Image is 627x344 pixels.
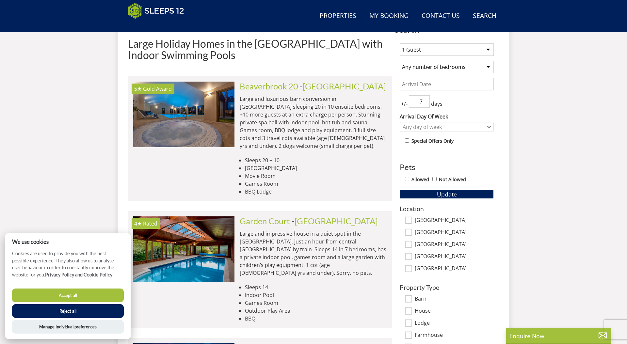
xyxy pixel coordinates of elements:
[415,265,494,273] label: [GEOGRAPHIC_DATA]
[400,190,494,199] button: Update
[240,230,387,277] p: Large and impressive house in a quiet spot in the [GEOGRAPHIC_DATA], just an hour from central [G...
[300,81,386,91] span: -
[245,156,387,164] li: Sleeps 20 + 10
[5,239,131,245] h2: We use cookies
[245,307,387,315] li: Outdoor Play Area
[415,253,494,260] label: [GEOGRAPHIC_DATA]
[245,188,387,195] li: BBQ Lodge
[400,163,494,171] h3: Pets
[295,216,378,226] a: [GEOGRAPHIC_DATA]
[400,78,494,90] input: Arrival Date
[415,217,494,224] label: [GEOGRAPHIC_DATA]
[509,332,607,340] p: Enquire Now
[12,304,124,318] button: Reject all
[430,100,444,108] span: days
[415,308,494,315] label: House
[45,272,112,277] a: Privacy Policy and Cookie Policy
[245,172,387,180] li: Movie Room
[134,220,142,227] span: Garden Court has a 4 star rating under the Quality in Tourism Scheme
[128,3,184,19] img: Sleeps 12
[415,320,494,327] label: Lodge
[133,82,234,147] img: open-uri20231109-24-i3m3zx.original.
[411,176,429,183] label: Allowed
[400,122,494,132] div: Combobox
[411,137,454,145] label: Special Offers Only
[415,241,494,248] label: [GEOGRAPHIC_DATA]
[245,180,387,188] li: Games Room
[437,190,457,198] span: Update
[245,315,387,322] li: BBQ
[12,289,124,302] button: Accept all
[292,216,378,226] span: -
[240,216,290,226] a: Garden Court
[245,283,387,291] li: Sleeps 14
[401,123,486,131] div: Any day of week
[245,299,387,307] li: Games Room
[415,296,494,303] label: Barn
[303,81,386,91] a: [GEOGRAPHIC_DATA]
[400,205,494,212] h3: Location
[439,176,466,183] label: Not Allowed
[133,82,234,147] a: 5★ Gold Award
[245,291,387,299] li: Indoor Pool
[125,23,193,28] iframe: Customer reviews powered by Trustpilot
[400,284,494,291] h3: Property Type
[143,220,157,227] span: Rated
[419,9,462,23] a: Contact Us
[245,164,387,172] li: [GEOGRAPHIC_DATA]
[240,95,387,150] p: Large and luxurious barn conversion in [GEOGRAPHIC_DATA] sleeping 20 in 10 ensuite bedrooms, +10 ...
[317,9,359,23] a: Properties
[128,38,392,61] h1: Large Holiday Homes in the [GEOGRAPHIC_DATA] with Indoor Swimming Pools
[133,216,234,282] a: 4★ Rated
[415,332,494,339] label: Farmhouse
[470,9,499,23] a: Search
[400,113,494,120] label: Arrival Day Of Week
[367,9,411,23] a: My Booking
[134,85,142,92] span: Beaverbrook 20 has a 5 star rating under the Quality in Tourism Scheme
[400,100,409,108] span: +/-
[394,25,499,34] span: Search
[5,250,131,283] p: Cookies are used to provide you with the best possible experience. They also allow us to analyse ...
[240,81,298,91] a: Beaverbrook 20
[143,85,172,92] span: Beaverbrook 20 has been awarded a Gold Award by Visit England
[12,320,124,334] button: Manage Individual preferences
[415,229,494,236] label: [GEOGRAPHIC_DATA]
[133,216,234,282] img: garden-court-surrey-pool-holiday-sleeps12.original.jpg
